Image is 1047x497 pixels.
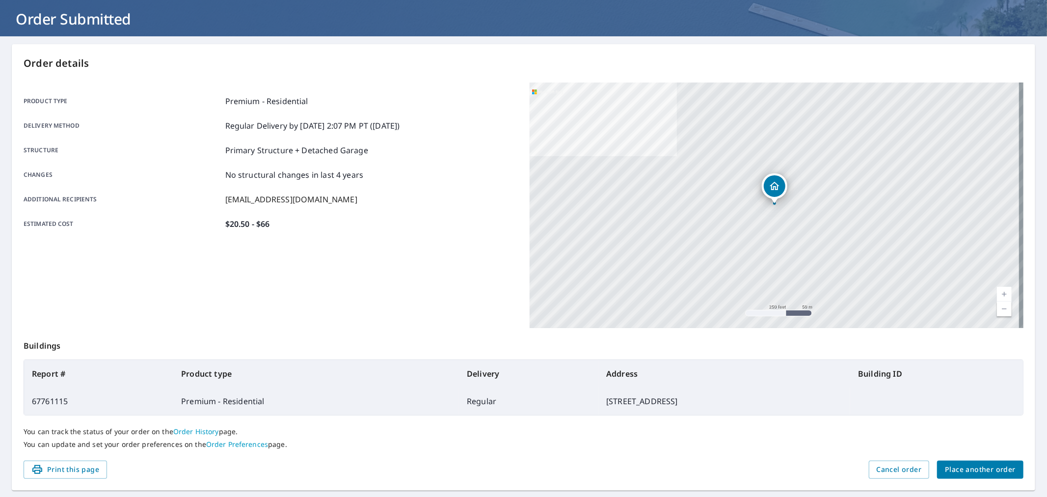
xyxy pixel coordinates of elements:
p: Buildings [24,328,1023,359]
p: Additional recipients [24,193,221,205]
p: Delivery method [24,120,221,132]
p: Estimated cost [24,218,221,230]
div: Dropped pin, building 1, Residential property, 504 General Cruft Dr Richmond, KY 40475 [762,173,787,204]
p: You can track the status of your order on the page. [24,427,1023,436]
span: Cancel order [877,464,922,476]
p: No structural changes in last 4 years [225,169,364,181]
button: Place another order [937,461,1023,479]
a: Order Preferences [206,440,268,449]
td: Regular [459,387,598,415]
p: Structure [24,144,221,156]
td: Premium - Residential [173,387,459,415]
th: Building ID [850,360,1023,387]
p: Product type [24,95,221,107]
span: Place another order [945,464,1016,476]
th: Product type [173,360,459,387]
a: Current Level 17, Zoom Out [997,302,1012,316]
a: Order History [173,427,219,436]
span: Print this page [31,464,99,476]
p: Regular Delivery by [DATE] 2:07 PM PT ([DATE]) [225,120,400,132]
p: Primary Structure + Detached Garage [225,144,368,156]
td: 67761115 [24,387,173,415]
button: Cancel order [869,461,930,479]
th: Delivery [459,360,598,387]
p: [EMAIL_ADDRESS][DOMAIN_NAME] [225,193,357,205]
p: Order details [24,56,1023,71]
th: Report # [24,360,173,387]
th: Address [598,360,850,387]
td: [STREET_ADDRESS] [598,387,850,415]
p: You can update and set your order preferences on the page. [24,440,1023,449]
h1: Order Submitted [12,9,1035,29]
p: $20.50 - $66 [225,218,270,230]
a: Current Level 17, Zoom In [997,287,1012,302]
button: Print this page [24,461,107,479]
p: Changes [24,169,221,181]
p: Premium - Residential [225,95,308,107]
